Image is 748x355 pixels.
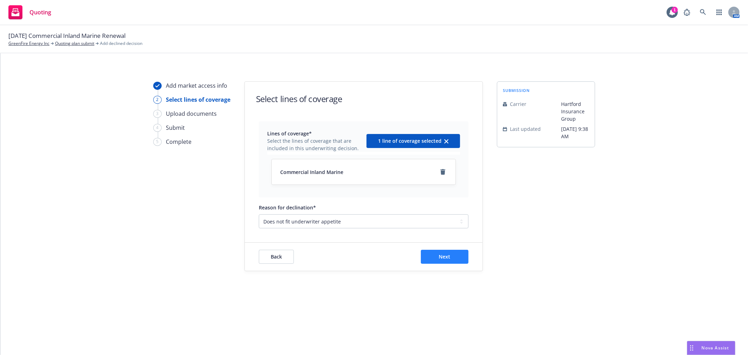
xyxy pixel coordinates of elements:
[280,168,343,176] span: Commercial Inland Marine
[166,81,227,90] div: Add market access info
[153,124,162,132] div: 4
[55,40,94,47] a: Quoting plan submit
[378,138,442,144] span: 1 line of coverage selected
[712,5,726,19] a: Switch app
[153,96,162,104] div: 2
[267,130,362,137] span: Lines of coverage*
[256,93,342,105] h1: Select lines of coverage
[8,40,49,47] a: GreenFire Energy Inc
[672,7,678,13] div: 1
[510,125,541,133] span: Last updated
[696,5,710,19] a: Search
[444,139,449,143] svg: clear selection
[561,125,589,140] span: [DATE] 9:38 AM
[8,31,126,40] span: [DATE] Commercial Inland Marine Renewal
[166,95,230,104] div: Select lines of coverage
[687,341,696,355] div: Drag to move
[561,100,589,122] span: Hartford Insurance Group
[366,134,460,148] button: 1 line of coverage selectedclear selection
[166,138,191,146] div: Complete
[680,5,694,19] a: Report a Bug
[259,250,294,264] button: Back
[439,168,447,176] a: remove
[271,253,282,260] span: Back
[29,9,51,15] span: Quoting
[100,40,142,47] span: Add declined decision
[702,345,729,351] span: Nova Assist
[503,87,530,93] span: submission
[6,2,54,22] a: Quoting
[421,250,469,264] button: Next
[166,123,185,132] div: Submit
[166,109,217,118] div: Upload documents
[267,137,362,152] span: Select the lines of coverage that are included in this underwriting decision.
[439,253,451,260] span: Next
[259,204,316,211] span: Reason for declination*
[153,138,162,146] div: 5
[510,100,526,108] span: Carrier
[153,110,162,118] div: 3
[687,341,735,355] button: Nova Assist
